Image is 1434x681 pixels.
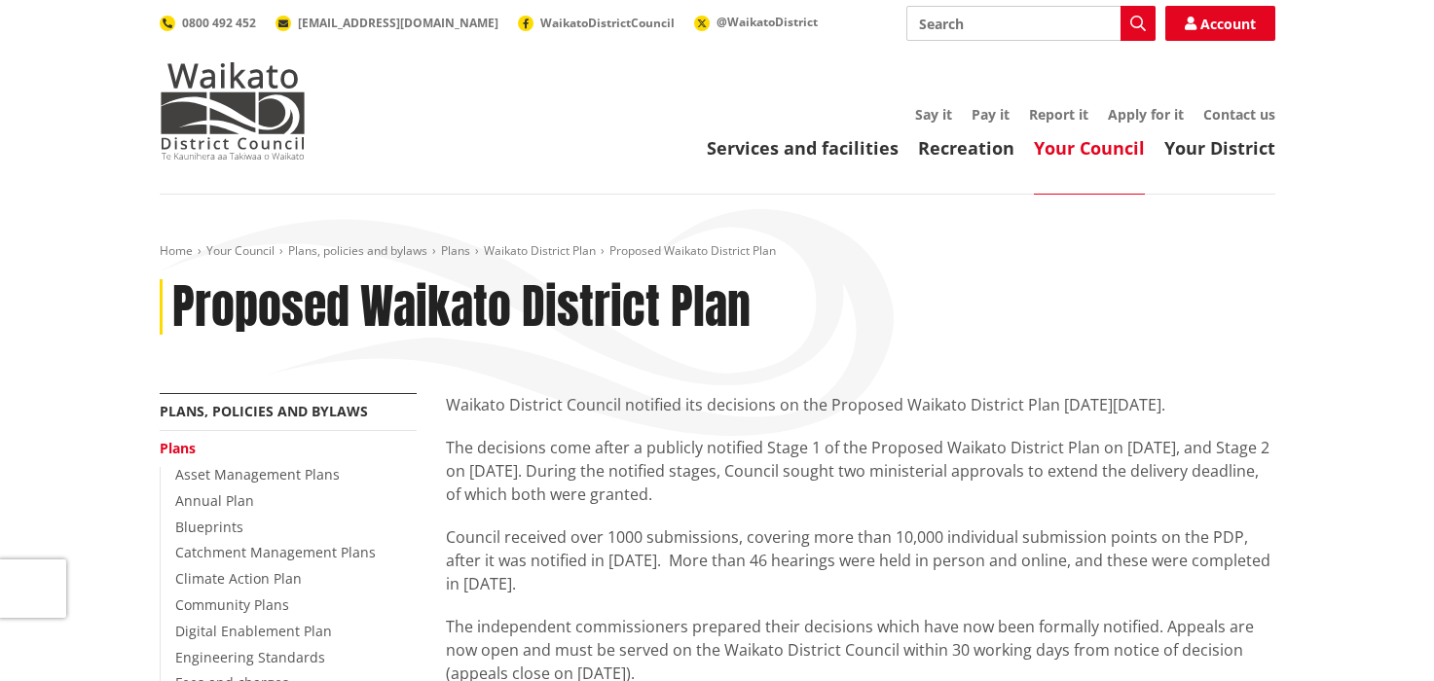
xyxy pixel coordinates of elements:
[160,15,256,31] a: 0800 492 452
[1034,136,1145,160] a: Your Council
[182,15,256,31] span: 0800 492 452
[206,242,275,259] a: Your Council
[446,525,1275,595] p: Council received over 1000 submissions, covering more than 10,000 individual submission points on...
[1029,105,1088,124] a: Report it
[707,136,899,160] a: Services and facilities
[1165,6,1275,41] a: Account
[172,279,751,336] h1: Proposed Waikato District Plan
[446,436,1275,506] p: The decisions come after a publicly notified Stage 1 of the Proposed Waikato District Plan on [DA...
[160,243,1275,260] nav: breadcrumb
[175,543,376,561] a: Catchment Management Plans
[484,242,596,259] a: Waikato District Plan
[1164,136,1275,160] a: Your District
[160,439,196,457] a: Plans
[175,465,340,484] a: Asset Management Plans
[906,6,1156,41] input: Search input
[298,15,498,31] span: [EMAIL_ADDRESS][DOMAIN_NAME]
[160,62,306,160] img: Waikato District Council - Te Kaunihera aa Takiwaa o Waikato
[918,136,1014,160] a: Recreation
[175,491,254,510] a: Annual Plan
[160,402,368,420] a: Plans, policies and bylaws
[972,105,1010,124] a: Pay it
[288,242,427,259] a: Plans, policies and bylaws
[175,595,289,614] a: Community Plans
[717,14,818,30] span: @WaikatoDistrict
[915,105,952,124] a: Say it
[175,622,332,640] a: Digital Enablement Plan
[175,648,325,666] a: Engineering Standards
[694,14,818,30] a: @WaikatoDistrict
[446,393,1275,416] p: Waikato District Council notified its decisions on the Proposed Waikato District Plan [DATE][DATE].
[175,569,302,588] a: Climate Action Plan
[160,242,193,259] a: Home
[540,15,675,31] span: WaikatoDistrictCouncil
[1203,105,1275,124] a: Contact us
[175,518,243,536] a: Blueprints
[518,15,675,31] a: WaikatoDistrictCouncil
[441,242,470,259] a: Plans
[1108,105,1184,124] a: Apply for it
[276,15,498,31] a: [EMAIL_ADDRESS][DOMAIN_NAME]
[609,242,776,259] span: Proposed Waikato District Plan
